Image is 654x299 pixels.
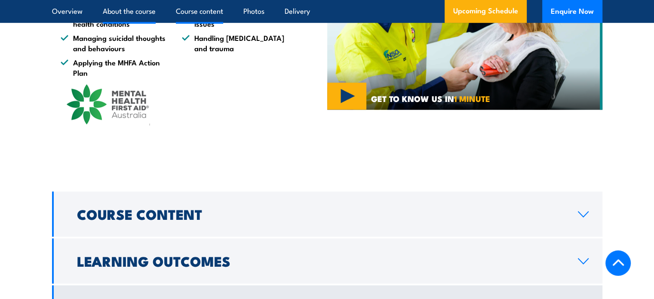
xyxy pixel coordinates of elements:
li: Understanding mental health conditions [61,9,166,29]
strong: 1 MINUTE [454,92,490,105]
li: Managing suicidal thoughts and behaviours [61,33,166,53]
li: Handling [MEDICAL_DATA] and trauma [182,33,288,53]
span: GET TO KNOW US IN [371,95,490,102]
a: Learning Outcomes [52,238,602,284]
a: Course Content [52,191,602,237]
li: Applying the MHFA Action Plan [61,57,166,77]
h2: Course Content [77,208,564,220]
h2: Learning Outcomes [77,255,564,267]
